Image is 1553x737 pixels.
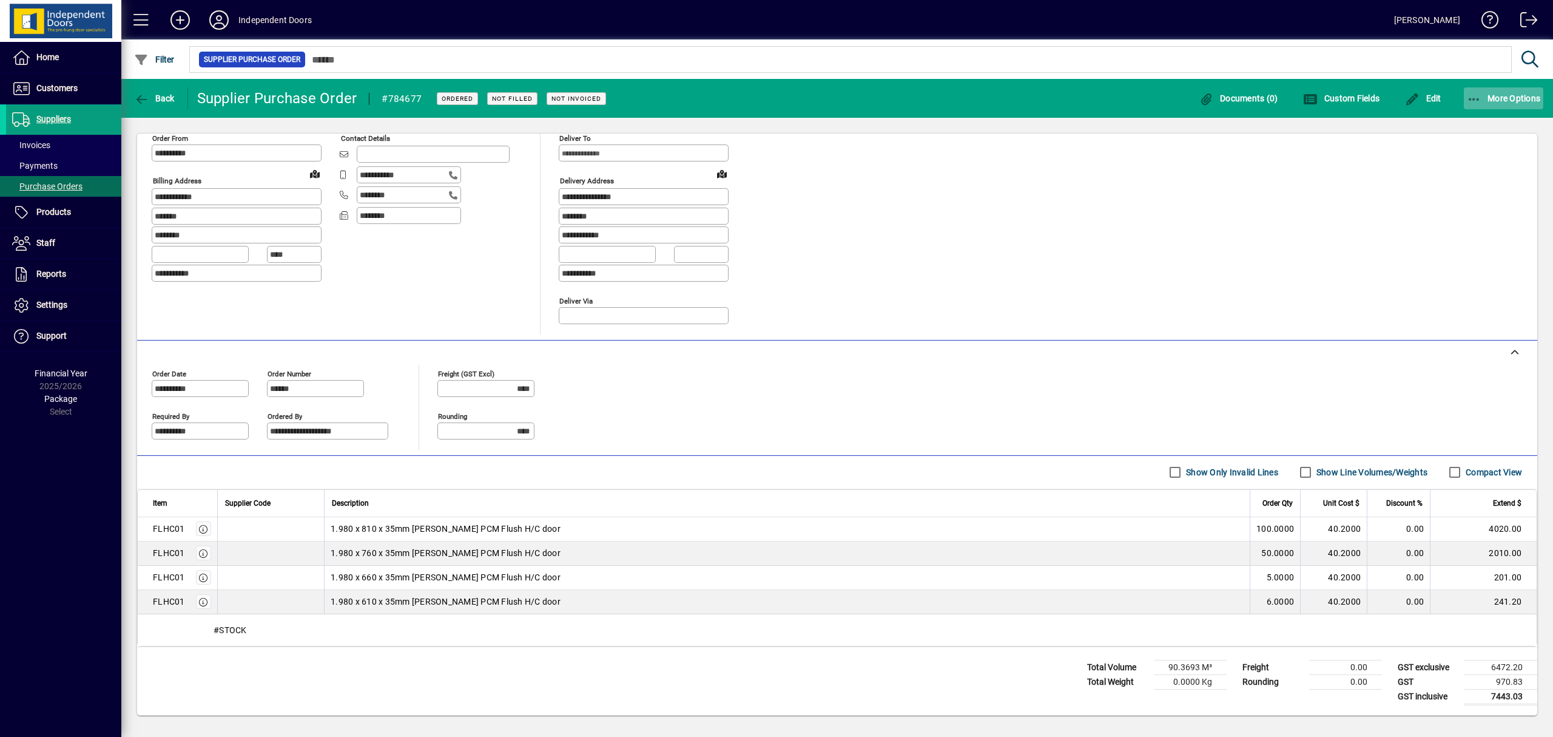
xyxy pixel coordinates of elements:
div: Independent Doors [238,10,312,30]
button: Custom Fields [1300,87,1383,109]
a: View on map [305,164,325,183]
button: Profile [200,9,238,31]
td: Rounding [1236,674,1309,689]
a: Support [6,321,121,352]
span: Supplier Purchase Order [204,53,300,66]
label: Show Line Volumes/Weights [1314,466,1427,478]
span: Purchase Orders [12,182,83,191]
button: Filter [131,49,178,70]
mat-label: Required by [152,412,189,420]
span: Reports [36,269,66,279]
span: Home [36,52,59,62]
a: Products [6,197,121,228]
div: FLHC01 [153,571,185,583]
a: Knowledge Base [1472,2,1499,42]
td: 4020.00 [1430,517,1537,542]
span: Not Filled [492,95,533,103]
span: Unit Cost $ [1323,497,1359,510]
div: FLHC01 [153,596,185,608]
span: Extend $ [1493,497,1521,510]
button: Documents (0) [1196,87,1281,109]
span: Invoices [12,140,50,150]
td: 970.83 [1464,674,1537,689]
a: Home [6,42,121,73]
span: Package [44,394,77,404]
button: Edit [1402,87,1444,109]
span: Suppliers [36,114,71,124]
td: 5.0000 [1250,566,1300,590]
span: Not Invoiced [551,95,601,103]
div: #784677 [382,89,422,109]
button: Back [131,87,178,109]
a: Customers [6,73,121,104]
td: 6472.20 [1464,660,1537,674]
mat-label: Ordered by [268,412,302,420]
div: Supplier Purchase Order [197,89,357,108]
mat-label: Deliver To [559,134,591,143]
span: Filter [134,55,175,64]
span: 1.980 x 760 x 35mm [PERSON_NAME] PCM Flush H/C door [331,547,561,559]
td: Total Weight [1081,674,1154,689]
mat-label: Freight (GST excl) [438,369,494,378]
mat-label: Deliver via [559,296,593,305]
td: GST inclusive [1392,689,1464,704]
span: Discount % [1386,497,1423,510]
button: More Options [1464,87,1544,109]
td: 0.00 [1367,566,1430,590]
td: GST [1392,674,1464,689]
mat-label: Order from [152,134,188,143]
span: Supplier Code [225,497,271,510]
span: Item [153,497,167,510]
td: 241.20 [1430,590,1537,614]
span: Settings [36,300,67,310]
td: 7443.03 [1464,689,1537,704]
td: 100.0000 [1250,517,1300,542]
td: 90.3693 M³ [1154,660,1227,674]
td: 0.00 [1367,542,1430,566]
span: Custom Fields [1303,93,1380,103]
span: Back [134,93,175,103]
td: 2010.00 [1430,542,1537,566]
td: 40.2000 [1300,590,1367,614]
td: GST exclusive [1392,660,1464,674]
td: 0.00 [1309,660,1382,674]
div: FLHC01 [153,523,185,535]
td: 201.00 [1430,566,1537,590]
a: Logout [1511,2,1538,42]
a: Reports [6,259,121,290]
span: Customers [36,83,78,93]
a: Settings [6,290,121,321]
td: Freight [1236,660,1309,674]
span: 1.980 x 810 x 35mm [PERSON_NAME] PCM Flush H/C door [331,523,561,535]
label: Show Only Invalid Lines [1184,466,1278,478]
div: FLHC01 [153,547,185,559]
button: Add [161,9,200,31]
td: 40.2000 [1300,566,1367,590]
a: Invoices [6,135,121,155]
td: 50.0000 [1250,542,1300,566]
td: 40.2000 [1300,517,1367,542]
a: Staff [6,228,121,259]
span: 1.980 x 610 x 35mm [PERSON_NAME] PCM Flush H/C door [331,596,561,608]
td: 0.00 [1309,674,1382,689]
mat-label: Order date [152,369,186,378]
mat-label: Order number [268,369,311,378]
span: Staff [36,238,55,248]
mat-label: Rounding [438,412,467,420]
span: Description [332,497,369,510]
span: Financial Year [35,368,87,378]
span: Support [36,331,67,341]
a: Purchase Orders [6,176,121,197]
span: Payments [12,161,58,171]
span: Order Qty [1262,497,1293,510]
a: Payments [6,155,121,176]
app-page-header-button: Back [121,87,188,109]
span: Documents (0) [1199,93,1278,103]
span: Ordered [442,95,473,103]
td: 0.00 [1367,590,1430,614]
div: [PERSON_NAME] [1394,10,1460,30]
td: Total Volume [1081,660,1154,674]
label: Compact View [1463,466,1522,478]
div: #STOCK [138,614,1537,646]
td: 6.0000 [1250,590,1300,614]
